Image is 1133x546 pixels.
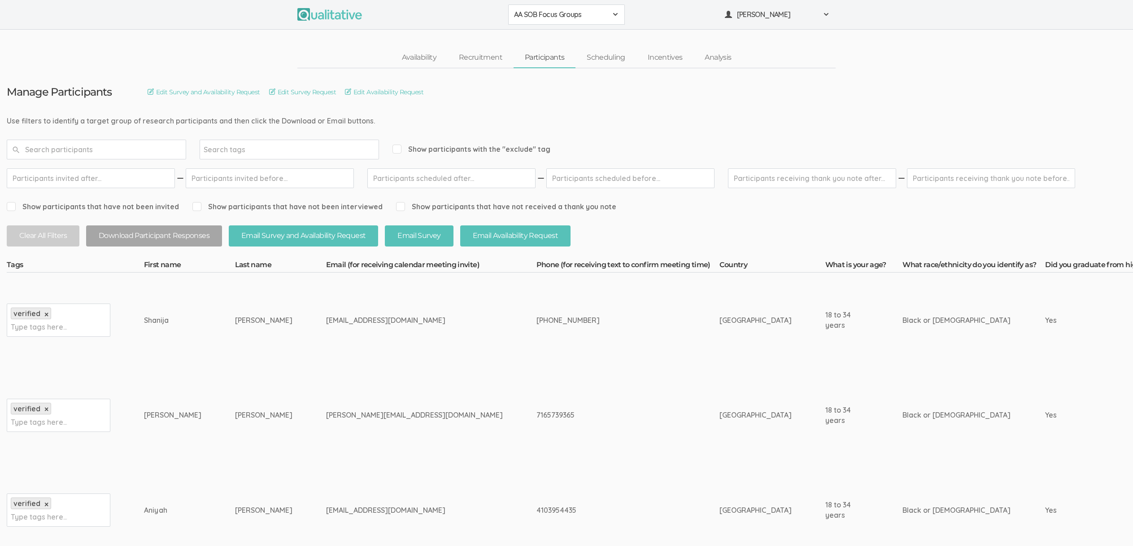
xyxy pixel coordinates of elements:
[636,48,694,67] a: Incentives
[367,168,536,188] input: Participants scheduled after...
[7,202,179,212] span: Show participants that have not been invited
[7,86,112,98] h3: Manage Participants
[825,260,903,273] th: What is your age?
[144,410,201,420] div: [PERSON_NAME]
[44,501,48,508] a: ×
[204,144,260,155] input: Search tags
[825,310,869,330] div: 18 to 34 years
[7,168,175,188] input: Participants invited after...
[297,8,362,21] img: Qualitative
[719,315,792,326] div: [GEOGRAPHIC_DATA]
[514,9,607,20] span: AA SOB Focus Groups
[460,225,571,247] button: Email Availability Request
[235,505,292,515] div: [PERSON_NAME]
[825,405,869,426] div: 18 to 34 years
[11,511,67,523] input: Type tags here...
[902,410,1011,420] div: Black or [DEMOGRAPHIC_DATA]
[235,260,326,273] th: Last name
[907,168,1075,188] input: Participants receiving thank you note before...
[693,48,742,67] a: Analysis
[186,168,354,188] input: Participants invited before...
[144,315,201,326] div: Shanija
[7,260,144,273] th: Tags
[11,416,67,428] input: Type tags here...
[719,410,792,420] div: [GEOGRAPHIC_DATA]
[148,87,260,97] a: Edit Survey and Availability Request
[7,225,79,247] button: Clear All Filters
[7,140,186,159] input: Search participants
[269,87,336,97] a: Edit Survey Request
[536,260,719,273] th: Phone (for receiving text to confirm meeting time)
[44,311,48,318] a: ×
[44,405,48,413] a: ×
[902,315,1011,326] div: Black or [DEMOGRAPHIC_DATA]
[536,315,686,326] div: [PHONE_NUMBER]
[902,505,1011,515] div: Black or [DEMOGRAPHIC_DATA]
[176,168,185,188] img: dash.svg
[326,315,503,326] div: [EMAIL_ADDRESS][DOMAIN_NAME]
[536,168,545,188] img: dash.svg
[392,144,550,154] span: Show participants with the "exclude" tag
[396,202,616,212] span: Show participants that have not received a thank you note
[897,168,906,188] img: dash.svg
[326,410,503,420] div: [PERSON_NAME][EMAIL_ADDRESS][DOMAIN_NAME]
[13,309,40,318] span: verified
[719,4,836,25] button: [PERSON_NAME]
[192,202,383,212] span: Show participants that have not been interviewed
[144,505,201,515] div: Aniyah
[825,500,869,520] div: 18 to 34 years
[514,48,575,67] a: Participants
[575,48,636,67] a: Scheduling
[737,9,818,20] span: [PERSON_NAME]
[448,48,514,67] a: Recruitment
[326,260,536,273] th: Email (for receiving calendar meeting invite)
[508,4,625,25] button: AA SOB Focus Groups
[11,321,67,333] input: Type tags here...
[902,260,1045,273] th: What race/ethnicity do you identify as?
[144,260,235,273] th: First name
[719,260,825,273] th: Country
[235,410,292,420] div: [PERSON_NAME]
[719,505,792,515] div: [GEOGRAPHIC_DATA]
[229,225,378,247] button: Email Survey and Availability Request
[235,315,292,326] div: [PERSON_NAME]
[536,410,686,420] div: 7165739365
[546,168,715,188] input: Participants scheduled before...
[326,505,503,515] div: [EMAIL_ADDRESS][DOMAIN_NAME]
[536,505,686,515] div: 4103954435
[1088,503,1133,546] iframe: Chat Widget
[86,225,222,247] button: Download Participant Responses
[13,499,40,508] span: verified
[345,87,423,97] a: Edit Availability Request
[13,404,40,413] span: verified
[728,168,896,188] input: Participants receiving thank you note after...
[385,225,453,247] button: Email Survey
[391,48,448,67] a: Availability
